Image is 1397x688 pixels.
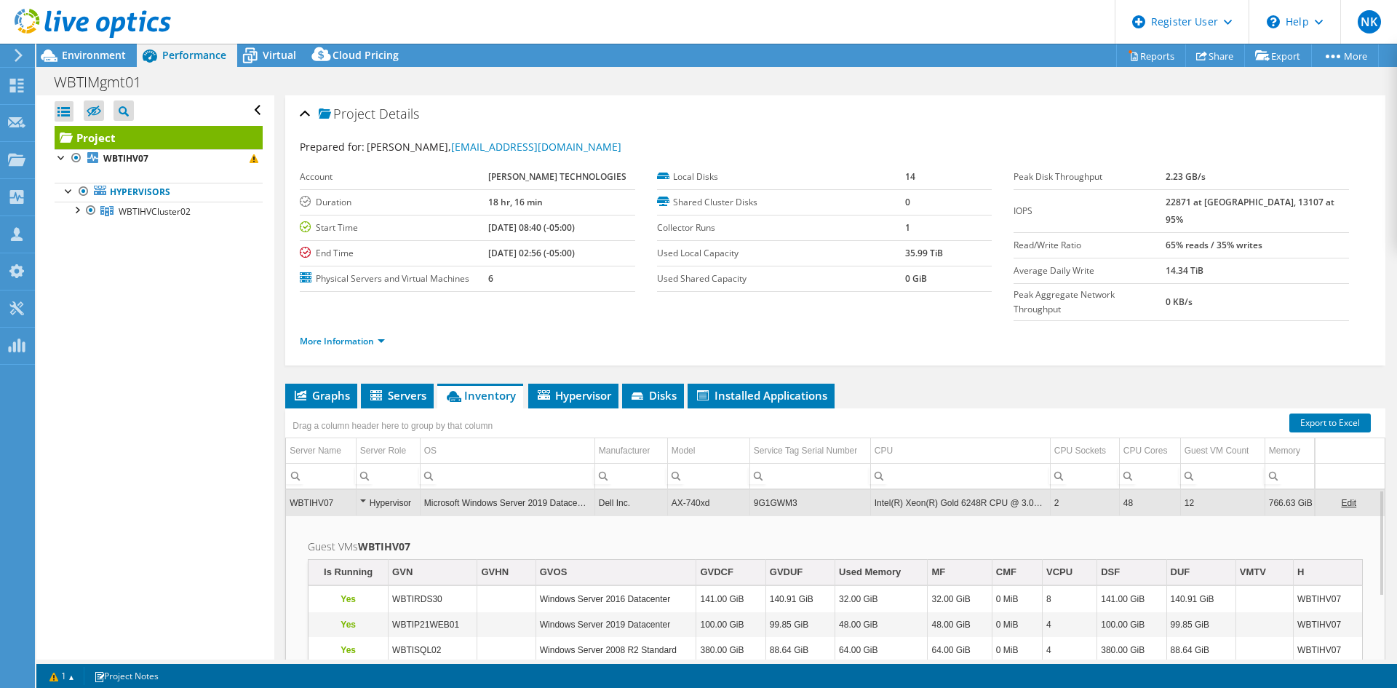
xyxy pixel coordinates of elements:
[312,616,384,633] p: Yes
[1101,564,1120,581] div: DSF
[308,538,1363,555] h2: Guest VMs
[55,149,263,168] a: WBTIHV07
[1289,414,1371,432] a: Export to Excel
[300,195,487,210] label: Duration
[488,272,493,285] b: 6
[1185,44,1245,67] a: Share
[992,612,1042,638] td: Column CMF, Value 0 MiB
[536,560,696,585] td: GVOS Column
[696,560,765,585] td: GVDCF Column
[928,612,992,638] td: Column MF, Value 48.00 GiB
[594,463,667,489] td: Column Manufacturer, Filter cell
[300,335,385,347] a: More Information
[905,196,910,208] b: 0
[657,221,905,235] label: Collector Runs
[700,564,733,581] div: GVDCF
[309,587,388,612] td: Column Is Running, Value Yes
[481,564,509,581] div: GVHN
[300,246,487,261] label: End Time
[389,587,477,612] td: Column GVN, Value WBTIRDS30
[657,246,905,261] label: Used Local Capacity
[870,463,1050,489] td: Column CPU, Filter cell
[1235,612,1293,638] td: Column VMTV, Value
[1358,10,1381,33] span: NK
[1240,564,1266,581] div: VMTV
[1097,612,1166,638] td: Column DSF, Value 100.00 GiB
[1116,44,1186,67] a: Reports
[62,48,126,62] span: Environment
[754,442,858,459] div: Service Tag Serial Number
[928,638,992,663] td: Column MF, Value 64.00 GiB
[870,438,1050,464] td: CPU Column
[1235,587,1293,612] td: Column VMTV, Value
[477,560,536,585] td: GVHN Column
[1054,442,1106,459] div: CPU Sockets
[300,140,365,154] label: Prepared for:
[1294,612,1362,638] td: Column H, Value WBTIHV07
[1042,587,1096,612] td: Column VCPU, Value 8
[1119,490,1180,515] td: Column CPU Cores, Value 48
[667,463,749,489] td: Column Model, Filter cell
[696,612,765,638] td: Column GVDCF, Value 100.00 GiB
[1119,463,1180,489] td: Column CPU Cores, Filter cell
[420,490,594,515] td: Column OS, Value Microsoft Windows Server 2019 Datacenter
[629,388,677,403] span: Disks
[835,560,928,585] td: Used Memory Column
[667,490,749,515] td: Column Model, Value AX-740xd
[488,196,543,208] b: 18 hr, 16 min
[1166,612,1235,638] td: Column DUF, Value 99.85 GiB
[477,638,536,663] td: Column GVHN, Value
[1046,564,1072,581] div: VCPU
[292,388,350,403] span: Graphs
[1166,239,1262,251] b: 65% reads / 35% writes
[1097,587,1166,612] td: Column DSF, Value 141.00 GiB
[289,416,496,436] div: Drag a column header here to group by that column
[389,560,477,585] td: GVN Column
[1185,442,1249,459] div: Guest VM Count
[928,560,992,585] td: MF Column
[1265,490,1318,515] td: Column Memory, Value 766.63 GiB
[1050,438,1119,464] td: CPU Sockets Column
[905,272,927,285] b: 0 GiB
[290,442,341,459] div: Server Name
[1235,638,1293,663] td: Column VMTV, Value
[55,202,263,221] a: WBTIHVCluster02
[839,564,901,581] div: Used Memory
[931,564,945,581] div: MF
[1297,564,1304,581] div: H
[1311,44,1379,67] a: More
[300,170,487,184] label: Account
[695,388,827,403] span: Installed Applications
[835,587,928,612] td: Column Used Memory, Value 32.00 GiB
[286,490,356,515] td: Column Server Name, Value WBTIHV07
[1119,438,1180,464] td: CPU Cores Column
[1166,560,1235,585] td: DUF Column
[445,388,516,403] span: Inventory
[1014,204,1166,218] label: IOPS
[996,564,1016,581] div: CMF
[1244,44,1312,67] a: Export
[1269,442,1300,459] div: Memory
[420,438,594,464] td: OS Column
[389,638,477,663] td: Column GVN, Value WBTISQL02
[103,152,148,165] b: WBTIHV07
[1014,238,1166,253] label: Read/Write Ratio
[360,442,406,459] div: Server Role
[992,587,1042,612] td: Column CMF, Value 0 MiB
[1265,463,1318,489] td: Column Memory, Filter cell
[1014,288,1166,317] label: Peak Aggregate Network Throughput
[356,438,420,464] td: Server Role Column
[286,438,356,464] td: Server Name Column
[657,195,905,210] label: Shared Cluster Disks
[324,564,373,581] div: Is Running
[162,48,226,62] span: Performance
[424,442,437,459] div: OS
[1171,564,1190,581] div: DUF
[1166,638,1235,663] td: Column DUF, Value 88.64 GiB
[488,247,575,259] b: [DATE] 02:56 (-05:00)
[451,140,621,154] a: [EMAIL_ADDRESS][DOMAIN_NAME]
[696,638,765,663] td: Column GVDCF, Value 380.00 GiB
[928,587,992,612] td: Column MF, Value 32.00 GiB
[263,48,296,62] span: Virtual
[875,442,893,459] div: CPU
